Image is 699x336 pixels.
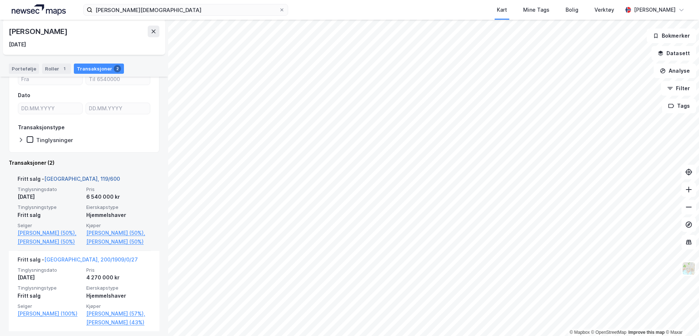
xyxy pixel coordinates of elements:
a: [PERSON_NAME] (57%), [86,309,151,318]
div: Mine Tags [523,5,549,14]
span: Tinglysningsdato [18,267,82,273]
div: Kontrollprogram for chat [662,301,699,336]
span: Pris [86,186,151,192]
a: [PERSON_NAME] (50%), [86,229,151,237]
a: Mapbox [570,330,590,335]
div: [DATE] [9,40,26,49]
button: Analyse [654,64,696,78]
div: Transaksjonstype [18,123,65,132]
div: 1 [61,65,68,72]
a: [PERSON_NAME] (50%), [18,229,82,237]
span: Selger [18,222,82,229]
div: Tinglysninger [36,137,73,144]
div: [DATE] [18,192,82,201]
span: Pris [86,267,151,273]
div: [PERSON_NAME] [9,26,69,37]
span: Kjøper [86,222,151,229]
a: [GEOGRAPHIC_DATA], 119/600 [44,176,120,182]
div: Transaksjoner [74,64,124,74]
button: Tags [662,99,696,113]
div: Fritt salg [18,291,82,300]
div: Roller [42,64,71,74]
button: Bokmerker [647,28,696,43]
input: Søk på adresse, matrikkel, gårdeiere, leietakere eller personer [92,4,279,15]
div: Fritt salg [18,211,82,219]
button: Datasett [651,46,696,61]
input: DD.MM.YYYY [18,103,82,114]
div: [DATE] [18,273,82,282]
div: 4 270 000 kr [86,273,151,282]
span: Selger [18,303,82,309]
a: [GEOGRAPHIC_DATA], 200/1909/0/27 [44,256,138,263]
span: Tinglysningstype [18,204,82,210]
a: [PERSON_NAME] (50%) [86,237,151,246]
img: logo.a4113a55bc3d86da70a041830d287a7e.svg [12,4,66,15]
div: Bolig [566,5,578,14]
div: Transaksjoner (2) [9,159,159,167]
div: Verktøy [594,5,614,14]
div: Kart [497,5,507,14]
span: Eierskapstype [86,204,151,210]
div: [PERSON_NAME] [634,5,676,14]
img: Z [682,261,696,275]
div: Fritt salg - [18,255,138,267]
a: [PERSON_NAME] (50%) [18,237,82,246]
div: Hjemmelshaver [86,211,151,219]
a: Improve this map [628,330,665,335]
div: 2 [114,65,121,72]
span: Tinglysningstype [18,285,82,291]
a: [PERSON_NAME] (100%) [18,309,82,318]
input: Til 6540000 [86,74,150,85]
span: Eierskapstype [86,285,151,291]
a: [PERSON_NAME] (43%) [86,318,151,327]
iframe: Chat Widget [662,301,699,336]
input: Fra [18,74,82,85]
span: Kjøper [86,303,151,309]
div: 6 540 000 kr [86,192,151,201]
button: Filter [661,81,696,96]
div: Fritt salg - [18,175,120,186]
input: DD.MM.YYYY [86,103,150,114]
span: Tinglysningsdato [18,186,82,192]
div: Portefølje [9,64,39,74]
div: Dato [18,91,30,100]
div: Hjemmelshaver [86,291,151,300]
a: OpenStreetMap [591,330,627,335]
